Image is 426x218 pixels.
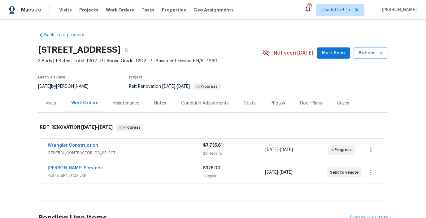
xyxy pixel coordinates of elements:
span: $7,735.61 [203,143,223,148]
span: Properties [162,7,186,13]
span: Last Visit Date [38,75,65,79]
span: [DATE] [38,84,51,89]
span: Sent to vendor [330,169,361,176]
div: Cases [337,100,349,106]
div: Condition Adjustments [181,100,229,106]
span: [DATE] [98,125,113,129]
span: [DATE] [280,148,293,152]
button: Mark Seen [317,47,350,59]
span: GENERAL_CONTRACTOR, OD_SELECT [48,150,203,156]
span: Actions [359,49,383,57]
span: [DATE] [177,84,190,89]
div: Costs [244,100,256,106]
span: PESTS, BRN_AND_LRR [48,172,203,179]
span: Geo Assignments [193,7,234,13]
div: 1 Repair [203,173,265,179]
span: - [162,84,190,89]
span: Visits [59,7,72,13]
span: 3 Beds | 1 Baths | Total: 1202 ft² | Above Grade: 1202 ft² | Basement Finished: N/A | 1960 [38,58,263,64]
span: [DATE] [81,125,96,129]
span: In Progress [194,85,220,88]
span: Project [129,75,143,79]
div: REIT_RENOVATION [DATE]-[DATE]In Progress [38,118,388,137]
span: [DATE] [265,170,278,175]
a: Back to all projects [38,32,98,38]
span: [PERSON_NAME] [379,7,417,13]
div: Floor Plans [300,100,322,106]
h6: REIT_RENOVATION [40,124,113,131]
span: Not seen [DATE] [274,50,313,56]
span: [DATE] [280,170,293,175]
div: Maintenance [113,100,139,106]
div: by [PERSON_NAME] [38,83,96,90]
span: Projects [79,7,98,13]
span: [DATE] [265,148,278,152]
button: Actions [354,47,388,59]
span: Tasks [141,8,154,12]
span: Work Orders [106,7,134,13]
span: - [265,169,293,176]
div: Work Orders [71,100,98,106]
div: Visits [46,100,56,106]
span: - [81,125,113,129]
a: [PERSON_NAME] Services [48,166,103,170]
span: In Progress [331,147,354,153]
h2: [STREET_ADDRESS] [38,47,121,53]
span: $325.00 [203,166,220,170]
div: 336 [307,4,311,10]
span: In Progress [117,124,143,131]
span: Reit Renovation [129,84,221,89]
span: Mark Seen [322,49,345,57]
span: Maestro [21,7,41,13]
div: Photos [271,100,285,106]
span: Charlotte + 15 [321,7,350,13]
div: Notes [154,100,166,106]
span: - [265,147,293,153]
a: Wrangler Construction [48,143,98,148]
span: [DATE] [162,84,175,89]
div: 28 Repairs [203,150,265,157]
